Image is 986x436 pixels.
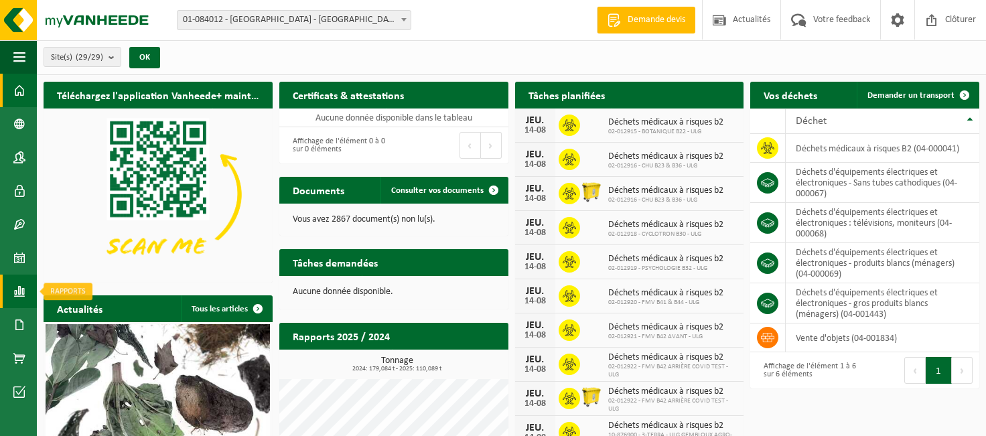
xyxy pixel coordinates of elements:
[76,53,103,62] count: (29/29)
[857,82,978,108] a: Demander un transport
[522,184,549,194] div: JEU.
[522,115,549,126] div: JEU.
[522,252,549,263] div: JEU.
[522,194,549,204] div: 14-08
[608,397,737,413] span: 02-012922 - FMV B42 ARRIÈRE COVID TEST - ULG
[522,263,549,272] div: 14-08
[286,131,387,160] div: Affichage de l'élément 0 à 0 sur 0 éléments
[608,117,723,128] span: Déchets médicaux à risques b2
[522,228,549,238] div: 14-08
[580,181,603,204] img: WB-0770-HPE-YW-14
[597,7,695,33] a: Demande devis
[293,287,495,297] p: Aucune donnée disponible.
[129,47,160,68] button: OK
[522,126,549,135] div: 14-08
[522,399,549,409] div: 14-08
[522,286,549,297] div: JEU.
[786,163,979,203] td: déchets d'équipements électriques et électroniques - Sans tubes cathodiques (04-000067)
[177,10,411,30] span: 01-084012 - UNIVERSITE DE LIÈGE - ULG - LIÈGE
[44,295,116,321] h2: Actualités
[608,363,737,379] span: 02-012922 - FMV B42 ARRIÈRE COVID TEST - ULG
[380,177,507,204] a: Consulter vos documents
[279,323,403,349] h2: Rapports 2025 / 2024
[293,215,495,224] p: Vous avez 2867 document(s) non lu(s).
[51,48,103,68] span: Site(s)
[608,299,723,307] span: 02-012920 - FMV B41 & B44 - ULG
[608,162,723,170] span: 02-012916 - CHU B23 & B36 - ULG
[608,386,737,397] span: Déchets médicaux à risques b2
[796,116,827,127] span: Déchet
[786,203,979,243] td: déchets d'équipements électriques et électroniques : télévisions, moniteurs (04-000068)
[608,128,723,136] span: 02-012915 - BOTANIQUE B22 - ULG
[44,82,273,108] h2: Téléchargez l'application Vanheede+ maintenant!
[286,366,508,372] span: 2024: 179,084 t - 2025: 110,089 t
[515,82,618,108] h2: Tâches planifiées
[608,151,723,162] span: Déchets médicaux à risques b2
[624,13,689,27] span: Demande devis
[952,357,973,384] button: Next
[608,186,723,196] span: Déchets médicaux à risques b2
[481,132,502,159] button: Next
[44,108,273,280] img: Download de VHEPlus App
[786,243,979,283] td: déchets d'équipements électriques et électroniques - produits blancs (ménagers) (04-000069)
[279,249,391,275] h2: Tâches demandées
[522,365,549,374] div: 14-08
[608,322,723,333] span: Déchets médicaux à risques b2
[608,254,723,265] span: Déchets médicaux à risques b2
[608,288,723,299] span: Déchets médicaux à risques b2
[867,91,955,100] span: Demander un transport
[279,82,417,108] h2: Certificats & attestations
[786,323,979,352] td: vente d'objets (04-001834)
[392,349,507,376] a: Consulter les rapports
[178,11,411,29] span: 01-084012 - UNIVERSITE DE LIÈGE - ULG - LIÈGE
[279,177,358,203] h2: Documents
[757,356,858,385] div: Affichage de l'élément 1 à 6 sur 6 éléments
[608,196,723,204] span: 02-012916 - CHU B23 & B36 - ULG
[460,132,481,159] button: Previous
[522,423,549,433] div: JEU.
[608,421,737,431] span: Déchets médicaux à risques b2
[522,149,549,160] div: JEU.
[926,357,952,384] button: 1
[522,320,549,331] div: JEU.
[522,160,549,169] div: 14-08
[750,82,831,108] h2: Vos déchets
[608,265,723,273] span: 02-012919 - PSYCHOLOGIE B32 - ULG
[44,47,121,67] button: Site(s)(29/29)
[786,283,979,323] td: déchets d'équipements électriques et électroniques - gros produits blancs (ménagers) (04-001443)
[608,352,737,363] span: Déchets médicaux à risques b2
[580,386,603,409] img: WB-0770-HPE-YW-14
[522,218,549,228] div: JEU.
[279,108,508,127] td: Aucune donnée disponible dans le tableau
[391,186,484,195] span: Consulter vos documents
[786,134,979,163] td: déchets médicaux à risques B2 (04-000041)
[608,220,723,230] span: Déchets médicaux à risques b2
[608,333,723,341] span: 02-012921 - FMV B42 AVANT - ULG
[904,357,926,384] button: Previous
[286,356,508,372] h3: Tonnage
[522,354,549,365] div: JEU.
[522,297,549,306] div: 14-08
[522,388,549,399] div: JEU.
[181,295,271,322] a: Tous les articles
[522,331,549,340] div: 14-08
[608,230,723,238] span: 02-012918 - CYCLOTRON B30 - ULG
